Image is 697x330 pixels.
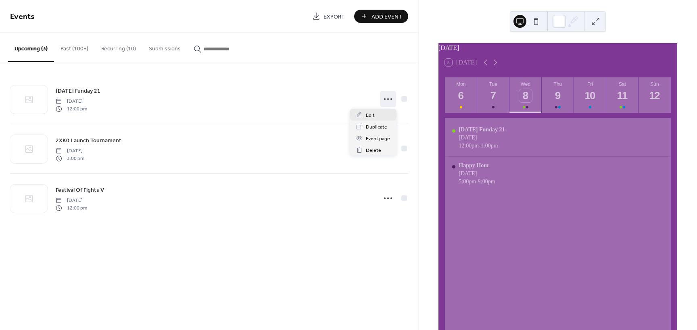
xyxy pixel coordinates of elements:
div: 6 [455,89,468,102]
div: Sun [641,81,668,87]
div: 9 [551,89,565,102]
span: 5:00pm [459,178,476,185]
div: 12 [648,89,662,102]
span: [DATE] Funday 21 [56,87,100,95]
div: Sat [609,81,636,87]
div: Mon [447,81,475,87]
div: [DATE] [459,170,495,177]
span: [DATE] [56,98,87,105]
span: [DATE] [56,197,87,204]
a: 2XK0 Launch Tournament [56,136,121,145]
div: Fri [576,81,604,87]
span: - [479,143,481,149]
button: Upcoming (3) [8,33,54,62]
button: Add Event [354,10,408,23]
span: 2XK0 Launch Tournament [56,137,121,145]
div: 11 [616,89,629,102]
span: 12:00pm [459,143,479,149]
a: Export [306,10,351,23]
span: [DATE] [56,147,84,155]
span: 1:00pm [481,143,498,149]
button: Past (100+) [54,33,95,61]
span: Edit [366,111,375,120]
a: Festival Of Fights V [56,185,104,195]
button: Tue7 [477,77,509,113]
button: Submissions [142,33,187,61]
div: Tue [480,81,507,87]
button: Recurring (10) [95,33,142,61]
a: [DATE] Funday 21 [56,86,100,95]
button: Sat11 [606,77,639,113]
span: Events [10,9,35,25]
span: 9:00pm [478,178,495,185]
div: Happy Hour [459,162,495,169]
div: 10 [584,89,597,102]
div: [DATE] Funday 21 [459,127,505,133]
button: Fri10 [574,77,606,113]
div: Wed [512,81,539,87]
span: - [476,178,478,185]
button: Wed8 [509,77,542,113]
div: Thu [544,81,572,87]
span: Add Event [371,12,402,21]
span: Event page [366,135,390,143]
div: [DATE] [459,135,505,141]
button: Thu9 [542,77,574,113]
span: 12:00 pm [56,204,87,212]
div: 7 [487,89,500,102]
span: Delete [366,146,381,155]
div: [DATE] [438,43,677,53]
span: 3:00 pm [56,155,84,162]
span: Duplicate [366,123,387,131]
button: Mon6 [445,77,477,113]
div: 8 [519,89,532,102]
button: Sun12 [639,77,671,113]
span: 12:00 pm [56,105,87,112]
span: Export [323,12,345,21]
